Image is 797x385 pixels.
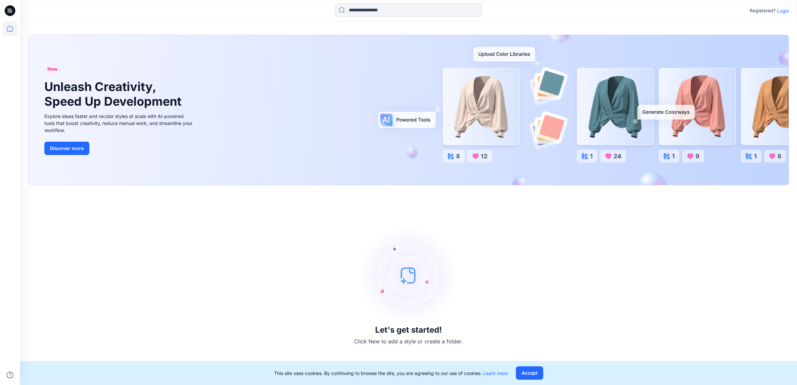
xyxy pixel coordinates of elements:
[516,366,543,380] button: Accept
[358,225,459,325] img: empty-state-image.svg
[44,113,194,134] div: Explore ideas faster and recolor styles at scale with AI-powered tools that boost creativity, red...
[777,7,789,14] p: Login
[750,7,776,15] p: Registered?
[354,337,463,345] p: Click New to add a style or create a folder.
[44,142,89,155] button: Discover more
[483,370,508,376] a: Learn more
[44,142,194,155] a: Discover more
[44,80,184,108] h1: Unleash Creativity, Speed Up Development
[47,65,58,73] span: New
[274,370,508,377] p: This site uses cookies. By continuing to browse the site, you are agreeing to our use of cookies.
[375,325,442,335] h3: Let's get started!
